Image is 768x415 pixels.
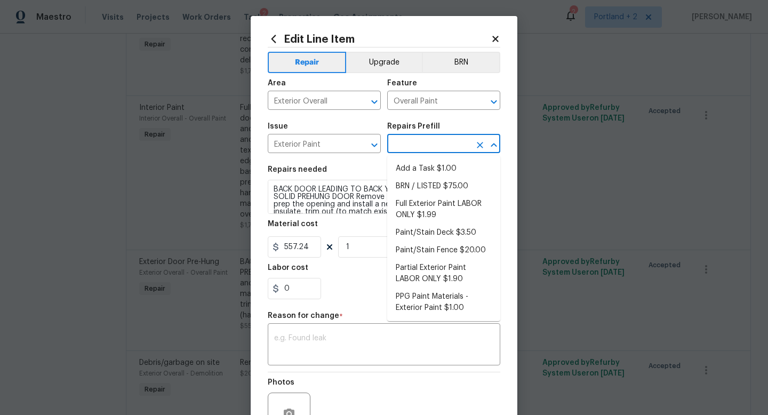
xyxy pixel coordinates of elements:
[367,138,382,153] button: Open
[268,166,327,173] h5: Repairs needed
[486,138,501,153] button: Close
[422,52,500,73] button: BRN
[486,94,501,109] button: Open
[346,52,422,73] button: Upgrade
[387,288,500,317] li: PPG Paint Materials - Exterior Paint $1.00
[268,312,339,320] h5: Reason for change
[387,178,500,195] li: BRN / LISTED $75.00
[268,180,500,214] textarea: BACK DOOR LEADING TO BACK YARD REPLACE WITH NEW SOLID PREHUNG DOOR Remove the existing exterior d...
[268,379,294,386] h5: Photos
[387,259,500,288] li: Partial Exterior Paint LABOR ONLY $1.90
[268,123,288,130] h5: Issue
[387,242,500,259] li: Paint/Stain Fence $20.00
[387,123,440,130] h5: Repairs Prefill
[268,79,286,87] h5: Area
[268,52,346,73] button: Repair
[367,94,382,109] button: Open
[473,138,487,153] button: Clear
[268,33,491,45] h2: Edit Line Item
[268,220,318,228] h5: Material cost
[268,264,308,272] h5: Labor cost
[387,195,500,224] li: Full Exterior Paint LABOR ONLY $1.99
[387,79,417,87] h5: Feature
[387,224,500,242] li: Paint/Stain Deck $3.50
[387,160,500,178] li: Add a Task $1.00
